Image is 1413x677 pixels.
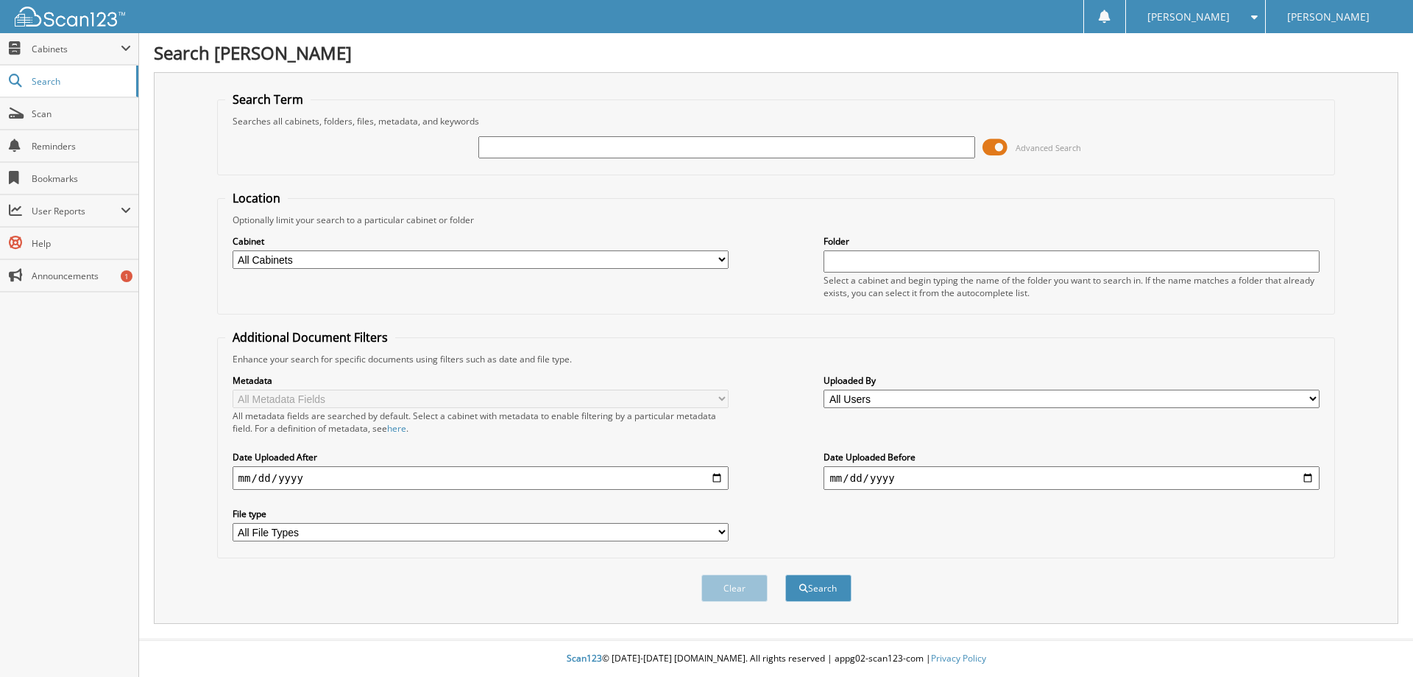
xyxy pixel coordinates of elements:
h1: Search [PERSON_NAME] [154,41,1398,65]
span: Reminders [32,140,131,152]
div: © [DATE]-[DATE] [DOMAIN_NAME]. All rights reserved | appg02-scan123-com | [139,641,1413,677]
span: Help [32,237,131,250]
legend: Additional Document Filters [225,329,395,345]
span: [PERSON_NAME] [1147,13,1230,21]
div: 1 [121,270,132,282]
label: Metadata [233,374,729,387]
button: Clear [701,575,768,602]
span: Scan [32,108,131,120]
label: Uploaded By [824,374,1320,387]
input: start [233,466,729,490]
label: File type [233,508,729,520]
span: Search [32,75,129,88]
div: Optionally limit your search to a particular cabinet or folder [225,214,1328,226]
input: end [824,466,1320,490]
span: Scan123 [567,652,602,664]
button: Search [785,575,851,602]
span: User Reports [32,205,121,217]
span: Cabinets [32,43,121,55]
label: Date Uploaded After [233,451,729,463]
span: [PERSON_NAME] [1287,13,1370,21]
div: All metadata fields are searched by default. Select a cabinet with metadata to enable filtering b... [233,410,729,435]
span: Bookmarks [32,172,131,185]
label: Folder [824,235,1320,248]
div: Select a cabinet and begin typing the name of the folder you want to search in. If the name match... [824,274,1320,299]
span: Advanced Search [1016,142,1081,153]
a: Privacy Policy [931,652,986,664]
a: here [387,422,406,435]
legend: Location [225,190,288,206]
legend: Search Term [225,91,311,108]
img: scan123-logo-white.svg [15,7,125,27]
div: Searches all cabinets, folders, files, metadata, and keywords [225,115,1328,127]
label: Cabinet [233,235,729,248]
span: Announcements [32,270,131,282]
label: Date Uploaded Before [824,451,1320,463]
div: Enhance your search for specific documents using filters such as date and file type. [225,353,1328,365]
